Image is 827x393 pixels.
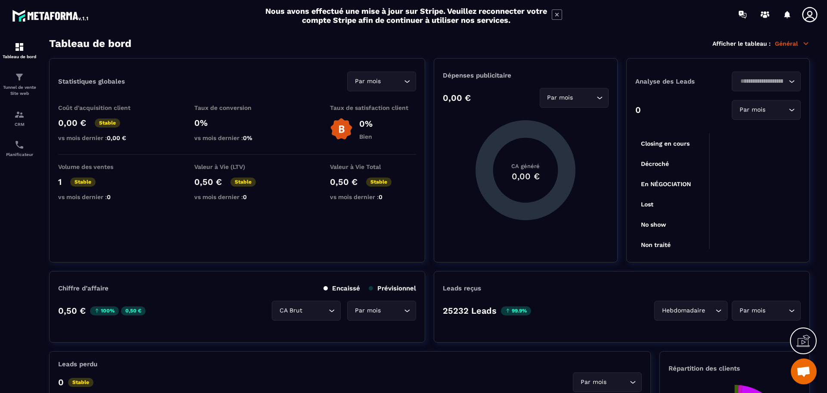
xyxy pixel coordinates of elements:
img: formation [14,109,25,120]
div: Mở cuộc trò chuyện [791,359,817,384]
p: 0,50 € [58,306,86,316]
div: Search for option [272,301,341,321]
p: Prévisionnel [369,284,416,292]
p: 0,50 € [121,306,146,315]
p: Valeur à Vie (LTV) [194,163,280,170]
div: Search for option [573,372,642,392]
input: Search for option [575,93,594,103]
tspan: Lost [641,201,653,208]
a: schedulerschedulerPlanificateur [2,133,37,163]
p: 0 [58,377,64,387]
p: 99.9% [501,306,531,315]
div: Search for option [732,301,801,321]
input: Search for option [382,306,402,315]
span: 0,00 € [107,134,126,141]
h2: Nous avons effectué une mise à jour sur Stripe. Veuillez reconnecter votre compte Stripe afin de ... [265,6,547,25]
span: Par mois [353,306,382,315]
p: Stable [230,178,256,187]
p: Tableau de bord [2,54,37,59]
p: 1 [58,177,62,187]
p: Stable [68,378,93,387]
p: Stable [95,119,120,128]
a: formationformationCRM [2,103,37,133]
p: vs mois dernier : [194,134,280,141]
p: Répartition des clients [668,365,801,372]
p: Taux de satisfaction client [330,104,416,111]
p: Afficher le tableau : [712,40,771,47]
p: Bien [359,133,373,140]
input: Search for option [304,306,326,315]
p: Leads perdu [58,360,97,368]
span: Par mois [353,77,382,86]
div: Search for option [540,88,609,108]
p: vs mois dernier : [330,193,416,200]
p: Analyse des Leads [635,78,718,85]
p: 25232 Leads [443,306,497,316]
p: 0,00 € [58,118,86,128]
p: 0,00 € [443,93,471,103]
div: Search for option [732,100,801,120]
p: 0,50 € [330,177,358,187]
p: vs mois dernier : [58,134,144,141]
input: Search for option [707,306,713,315]
input: Search for option [767,306,787,315]
p: Statistiques globales [58,78,125,85]
img: b-badge-o.b3b20ee6.svg [330,118,353,140]
p: Planificateur [2,152,37,157]
div: Search for option [732,72,801,91]
a: formationformationTunnel de vente Site web [2,65,37,103]
span: Par mois [545,93,575,103]
p: 0% [194,118,280,128]
img: scheduler [14,140,25,150]
tspan: Closing en cours [641,140,690,147]
span: Par mois [737,105,767,115]
input: Search for option [767,105,787,115]
p: Général [775,40,810,47]
p: CRM [2,122,37,127]
p: 0% [359,119,373,129]
img: formation [14,42,25,52]
p: Dépenses publicitaire [443,72,608,79]
input: Search for option [382,77,402,86]
tspan: Non traité [641,241,671,248]
input: Search for option [737,77,787,86]
tspan: No show [641,221,666,228]
div: Search for option [347,301,416,321]
div: Search for option [654,301,728,321]
img: formation [14,72,25,82]
div: Search for option [347,72,416,91]
span: 0% [243,134,252,141]
p: Coût d'acquisition client [58,104,144,111]
span: Hebdomadaire [660,306,707,315]
p: Taux de conversion [194,104,280,111]
p: 0 [635,105,641,115]
p: Chiffre d’affaire [58,284,109,292]
span: 0 [107,193,111,200]
span: Par mois [737,306,767,315]
p: vs mois dernier : [194,193,280,200]
p: Leads reçus [443,284,481,292]
p: Tunnel de vente Site web [2,84,37,97]
span: Par mois [578,377,608,387]
p: Stable [366,178,392,187]
img: logo [12,8,90,23]
p: Encaissé [323,284,360,292]
p: Stable [70,178,96,187]
a: formationformationTableau de bord [2,35,37,65]
p: Volume des ventes [58,163,144,170]
p: Valeur à Vie Total [330,163,416,170]
tspan: Décroché [641,160,669,167]
tspan: En NÉGOCIATION [641,181,691,187]
h3: Tableau de bord [49,37,131,50]
span: 0 [379,193,382,200]
span: 0 [243,193,247,200]
p: 100% [90,306,119,315]
span: CA Brut [277,306,304,315]
input: Search for option [608,377,628,387]
p: 0,50 € [194,177,222,187]
p: vs mois dernier : [58,193,144,200]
